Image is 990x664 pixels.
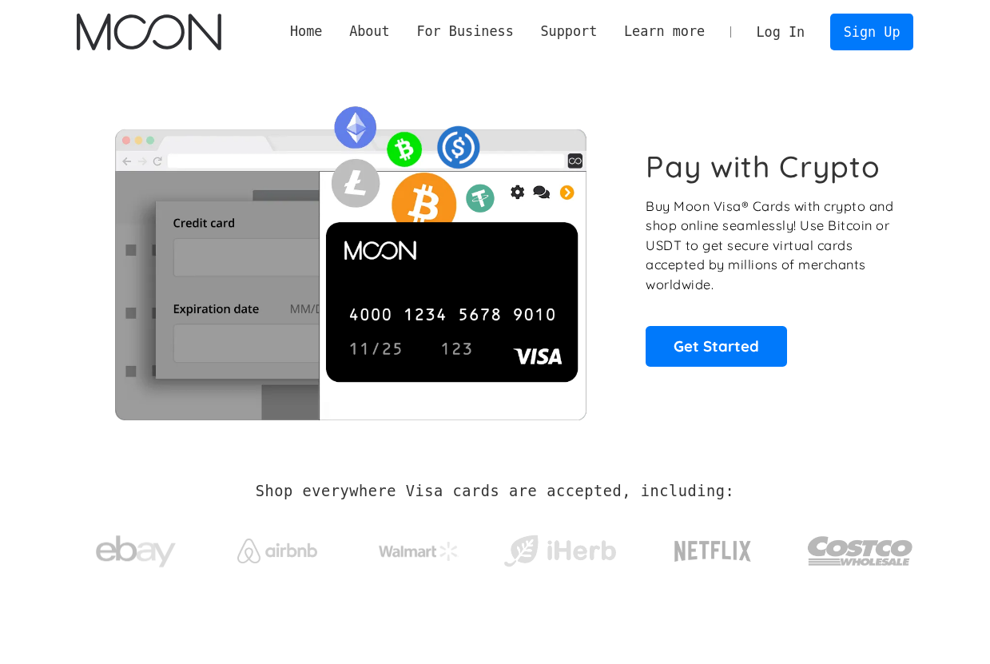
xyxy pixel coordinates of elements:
[77,95,624,419] img: Moon Cards let you spend your crypto anywhere Visa is accepted.
[646,197,896,295] p: Buy Moon Visa® Cards with crypto and shop online seamlessly! Use Bitcoin or USDT to get secure vi...
[217,523,336,571] a: Airbnb
[646,326,787,366] a: Get Started
[416,22,513,42] div: For Business
[379,542,459,561] img: Walmart
[500,531,619,572] img: iHerb
[830,14,913,50] a: Sign Up
[276,22,336,42] a: Home
[256,483,734,500] h2: Shop everywhere Visa cards are accepted, including:
[237,539,317,563] img: Airbnb
[807,505,914,589] a: Costco
[96,527,176,577] img: ebay
[77,14,221,50] img: Moon Logo
[527,22,610,42] div: Support
[743,14,818,50] a: Log In
[646,149,881,185] h1: Pay with Crypto
[359,526,478,569] a: Walmart
[336,22,403,42] div: About
[77,511,196,585] a: ebay
[540,22,597,42] div: Support
[404,22,527,42] div: For Business
[673,531,753,571] img: Netflix
[610,22,718,42] div: Learn more
[807,521,914,581] img: Costco
[500,515,619,580] a: iHerb
[77,14,221,50] a: home
[624,22,705,42] div: Learn more
[642,515,785,579] a: Netflix
[349,22,390,42] div: About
